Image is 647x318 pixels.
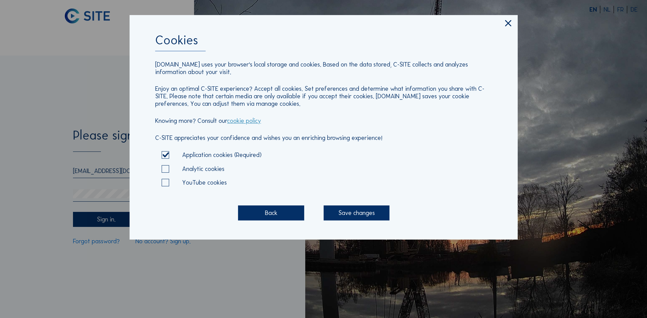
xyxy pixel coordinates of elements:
[182,152,262,158] div: Application cookies (Required)
[238,205,304,220] div: Back
[155,86,491,108] p: Enjoy an optimal C-SITE experience? Accept all cookies. Set preferences and determine what inform...
[227,117,261,125] a: cookie policy
[155,61,491,76] p: [DOMAIN_NAME] uses your browser's local storage and cookies. Based on the data stored, C-SITE col...
[155,117,491,125] p: Knowing more? Consult our
[155,34,491,51] div: Cookies
[324,205,389,220] div: Save changes
[155,134,491,142] p: C-SITE appreciates your confidence and wishes you an enriching browsing experience!
[182,166,224,172] div: Analytic cookies
[182,179,227,186] div: YouTube cookies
